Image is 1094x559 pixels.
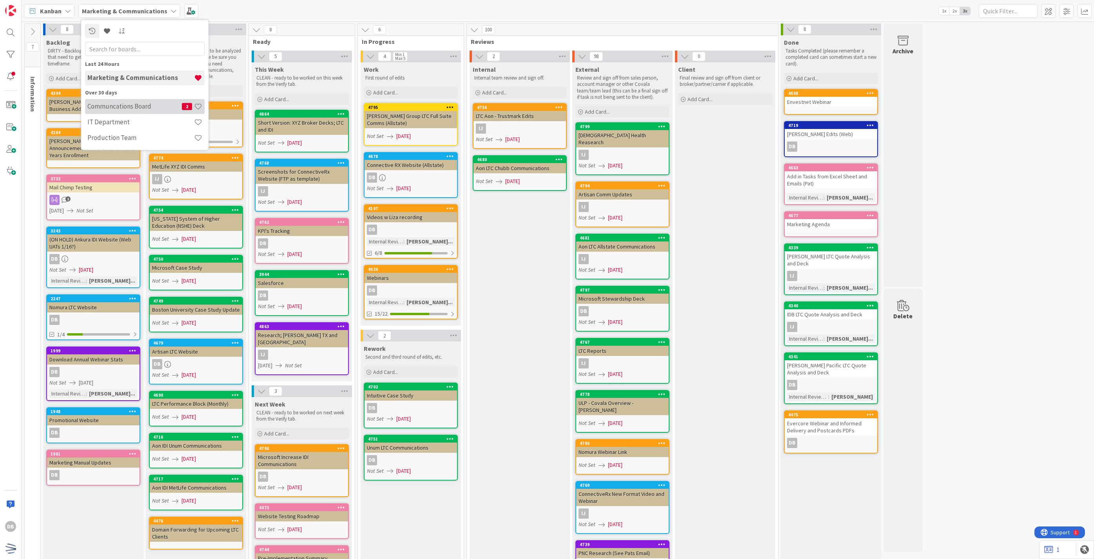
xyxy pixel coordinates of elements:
[788,245,877,250] div: 4339
[368,206,457,211] div: 4197
[47,90,140,114] div: 4304[PERSON_NAME] Associates - Business Address Fix?
[258,186,268,196] div: IJ
[474,75,565,81] p: Internal team review and sign off.
[47,175,140,182] div: 3732
[41,3,43,9] div: 2
[47,367,140,377] div: DB
[580,235,669,241] div: 4681
[678,65,695,73] span: Client
[152,186,169,193] i: Not Set
[576,123,669,130] div: 4799
[367,225,377,235] div: DB
[576,234,669,252] div: 4681Aon LTC Allstate Communications
[368,105,457,110] div: 4795
[785,438,877,448] div: DB
[47,315,140,325] div: DB
[787,271,797,281] div: IJ
[688,96,713,103] span: Add Card...
[256,350,348,360] div: IJ
[785,122,877,129] div: 4719
[576,541,669,548] div: 4739
[576,182,669,200] div: 4794Artisan Comm Updates
[576,150,669,160] div: IJ
[576,541,669,558] div: 4739PNC Research (See Pats Email)
[256,111,348,135] div: 4864Short Version: XYZ Broker Decks; LTC and IDI
[474,104,566,121] div: 4756LTC Aon - Trustmark Edits
[785,122,877,139] div: 4719[PERSON_NAME] Edits (Web)
[788,213,877,218] div: 4677
[151,48,241,80] p: CLEANING - Tasks that need to be analyzed and completed soon. Please be sure you have all the inf...
[785,142,877,152] div: DB
[150,298,242,315] div: 4749Boston University Case Study Update
[47,234,140,252] div: (ON HOLD) Ankura IDI Website (Web UATs 1/16?)
[150,476,242,493] div: 4717Aon IDI MetLife Communications
[365,266,457,273] div: 4020
[264,96,289,103] span: Add Card...
[576,391,669,398] div: 4778
[378,52,391,61] span: 4
[153,207,242,213] div: 4754
[256,75,347,88] p: CLEAN - ready to be worked on this week from the Verify tab.
[256,290,348,301] div: DB
[150,517,242,542] div: 4478Domain Forwarding for Upcoming LTC Clients
[477,157,566,162] div: 4680
[787,142,797,152] div: DB
[403,237,405,246] span: :
[256,219,348,236] div: 4762KPI's Tracking
[471,38,768,45] span: Reviews
[365,153,457,170] div: 4678Connective RX Website (Allstate)
[785,411,877,418] div: 4475
[256,226,348,236] div: KPI's Tracking
[181,186,196,194] span: [DATE]
[576,234,669,241] div: 4681
[47,295,140,312] div: 2247Nomura LTC Website
[785,353,877,378] div: 4341[PERSON_NAME] Pacific LTC Quote Analysis and Deck
[579,214,595,221] i: Not Set
[287,139,302,147] span: [DATE]
[65,196,71,201] span: 2
[576,241,669,252] div: Aon LTC Allstate Communications
[395,56,405,60] div: Max 5
[476,136,493,143] i: Not Set
[368,267,457,272] div: 4020
[585,108,610,115] span: Add Card...
[256,111,348,118] div: 4864
[256,445,348,469] div: 4796Microsoft Increase IDI Communications
[505,177,520,185] span: [DATE]
[47,227,140,252] div: 3243(ON HOLD) Ankura IDI Website (Web UATs 1/16?)
[785,411,877,436] div: 4475Evercore Webinar and Informed Delivery and Postcards PDFs
[87,134,194,142] h4: Production Team
[16,1,36,11] span: Support
[580,287,669,293] div: 4797
[576,287,669,304] div: 4797Microsoft Stewardship Deck
[47,408,140,415] div: 1948
[365,403,457,413] div: DB
[785,244,877,269] div: 4339[PERSON_NAME] LTC Quote Analysis and Deck
[576,339,669,356] div: 4767LTC Reports
[477,105,566,110] div: 4756
[365,383,457,390] div: 4702
[150,174,242,184] div: IJ
[150,256,242,263] div: 4750
[258,139,275,146] i: Not Set
[365,172,457,183] div: DB
[576,440,669,447] div: 4786
[365,266,457,283] div: 4020Webinars
[579,202,589,212] div: IJ
[680,75,771,88] p: Final review and sign off from client or broker/partner/carrier if applicable.
[368,154,457,159] div: 4678
[576,189,669,200] div: Artisan Comm Updates
[576,130,669,147] div: [DEMOGRAPHIC_DATA] Health Reasearch
[580,183,669,189] div: 4794
[579,162,595,169] i: Not Set
[576,287,669,294] div: 4797
[576,306,669,316] div: DB
[51,130,140,135] div: 4264
[365,455,457,465] div: DB
[253,38,345,45] span: Ready
[5,543,16,554] img: avatar
[785,302,877,319] div: 4340IDB LTC Quote Analysis and Deck
[51,176,140,181] div: 3732
[85,88,205,96] div: Over 30 days
[373,368,398,376] span: Add Card...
